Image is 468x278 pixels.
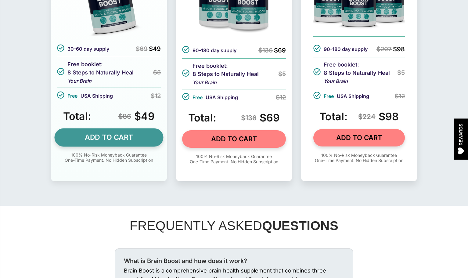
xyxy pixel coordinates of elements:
span: $12 [395,92,405,100]
span: $136 [241,114,257,121]
span: $12 [151,92,161,99]
a: ADD TO CART [182,130,286,148]
span: $86 [118,113,131,120]
p: Free booklet: [67,60,134,68]
span: $12 [276,94,286,101]
span: $136 [258,47,273,54]
div: USA Shipping [57,91,113,101]
div: USA Shipping [182,92,238,102]
p: 100% No-Risk Moneyback Guarantee One-Time Payment. No Hidden Subscription [57,152,161,163]
p: 8 Steps to Naturally Heal [324,69,390,77]
div: 90-180 day supply [313,45,368,54]
span: Free [67,92,77,99]
span: Free [193,94,203,101]
p: Free booklet: [324,60,390,69]
span: $49 [149,45,161,52]
em: Your Brain [193,79,217,85]
p: Total: [188,113,216,123]
em: Your Brain [324,78,348,84]
div: USA Shipping [313,91,369,101]
span: Free [324,92,334,100]
p: $98 [379,111,399,122]
div: 90-180 day supply [182,46,236,55]
p: Free booklet: [193,62,259,70]
span: $5 [278,70,286,78]
p: $69 [260,113,280,123]
p: 8 Steps to Naturally Heal [193,70,259,78]
p: 100% No-Risk Moneyback Guarantee One-Time Payment. No Hidden Subscription [182,154,286,164]
div: 30-60 day supply [57,44,109,53]
span: $69 [136,45,148,52]
em: Your Brain [67,78,92,84]
p: Total: [319,111,347,122]
span: $5 [397,69,405,76]
p: $49 [134,111,155,121]
p: 8 Steps to Naturally Heal [67,68,134,77]
a: ADD TO CART [55,128,164,146]
div: What is Brain Boost and how does it work? [124,256,344,266]
p: Total: [63,111,91,121]
span: $207 [376,45,392,53]
span: $98 [393,45,405,53]
span: $69 [274,47,286,54]
a: ADD TO CART [313,129,405,146]
span: $224 [358,113,376,120]
strong: Questions [262,218,338,233]
span: $5 [153,69,161,76]
p: 100% No-Risk Moneyback Guarantee One-Time Payment. No Hidden Subscription [313,153,405,163]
